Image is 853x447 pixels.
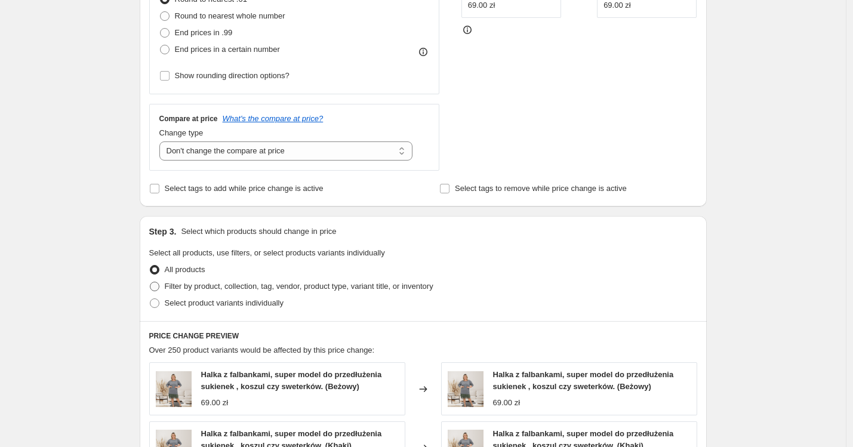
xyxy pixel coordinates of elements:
span: Filter by product, collection, tag, vendor, product type, variant title, or inventory [165,282,433,291]
span: All products [165,265,205,274]
button: What's the compare at price? [223,114,324,123]
span: Select tags to add while price change is active [165,184,324,193]
span: Halka z falbankami, super model do przedłużenia sukienek , koszul czy sweterków. (Beżowy) [201,370,382,391]
span: End prices in .99 [175,28,233,37]
span: Halka z falbankami, super model do przedłużenia sukienek , koszul czy sweterków. (Beżowy) [493,370,674,391]
span: Select tags to remove while price change is active [455,184,627,193]
span: Select product variants individually [165,298,284,307]
div: 69.00 zł [493,397,521,409]
h3: Compare at price [159,114,218,124]
img: Bez-tytulu-1080-x-1080-px-4_80x.png [156,371,192,407]
h6: PRICE CHANGE PREVIEW [149,331,697,341]
span: Over 250 product variants would be affected by this price change: [149,346,375,354]
img: Bez-tytulu-1080-x-1080-px-4_80x.png [448,371,484,407]
h2: Step 3. [149,226,177,238]
span: End prices in a certain number [175,45,280,54]
span: Change type [159,128,204,137]
span: Select all products, use filters, or select products variants individually [149,248,385,257]
p: Select which products should change in price [181,226,336,238]
span: Show rounding direction options? [175,71,290,80]
div: 69.00 zł [201,397,229,409]
span: Round to nearest whole number [175,11,285,20]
